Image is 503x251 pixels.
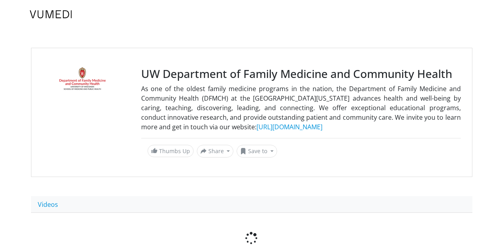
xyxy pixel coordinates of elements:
h3: UW Department of Family Medicine and Community Health [141,67,461,81]
button: Save to [237,145,277,158]
p: As one of the oldest family medicine programs in the nation, the Department of Family Medicine an... [141,84,461,132]
a: Videos [31,196,65,213]
button: Share [197,145,234,158]
a: [URL][DOMAIN_NAME] [256,123,322,131]
a: Thumbs Up [148,145,194,157]
img: VuMedi Logo [30,10,72,18]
